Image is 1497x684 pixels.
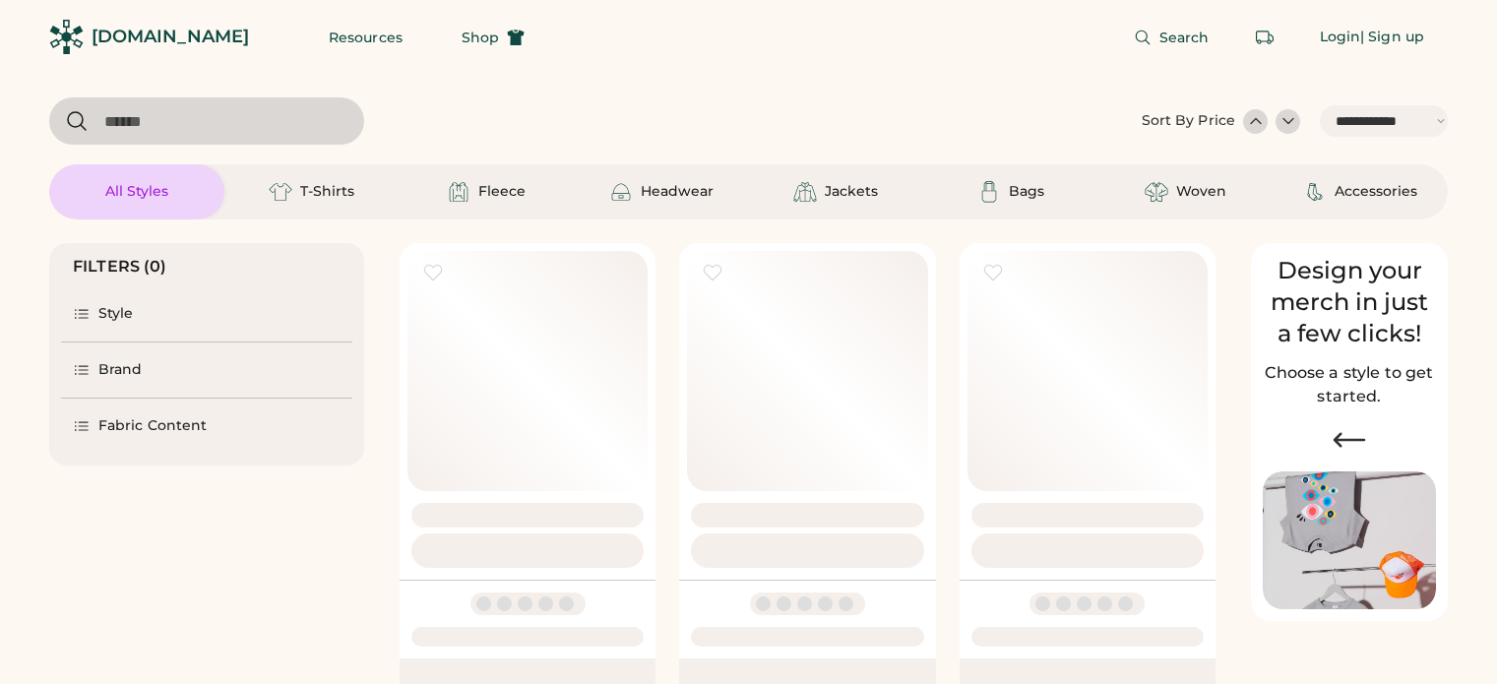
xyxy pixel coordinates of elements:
[92,25,249,49] div: [DOMAIN_NAME]
[438,18,548,57] button: Shop
[1145,180,1168,204] img: Woven Icon
[105,182,168,202] div: All Styles
[305,18,426,57] button: Resources
[98,360,143,380] div: Brand
[793,180,817,204] img: Jackets Icon
[1263,361,1436,408] h2: Choose a style to get started.
[269,180,292,204] img: T-Shirts Icon
[49,20,84,54] img: Rendered Logo - Screens
[1110,18,1233,57] button: Search
[609,180,633,204] img: Headwear Icon
[478,182,526,202] div: Fleece
[1263,255,1436,349] div: Design your merch in just a few clicks!
[73,255,167,279] div: FILTERS (0)
[1360,28,1424,47] div: | Sign up
[1320,28,1361,47] div: Login
[1263,471,1436,610] img: Image of Lisa Congdon Eye Print on T-Shirt and Hat
[1009,182,1044,202] div: Bags
[300,182,354,202] div: T-Shirts
[1303,180,1327,204] img: Accessories Icon
[98,416,207,436] div: Fabric Content
[825,182,878,202] div: Jackets
[1335,182,1417,202] div: Accessories
[641,182,714,202] div: Headwear
[1142,111,1235,131] div: Sort By Price
[1159,31,1210,44] span: Search
[447,180,470,204] img: Fleece Icon
[1176,182,1226,202] div: Woven
[462,31,499,44] span: Shop
[1245,18,1284,57] button: Retrieve an order
[98,304,134,324] div: Style
[977,180,1001,204] img: Bags Icon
